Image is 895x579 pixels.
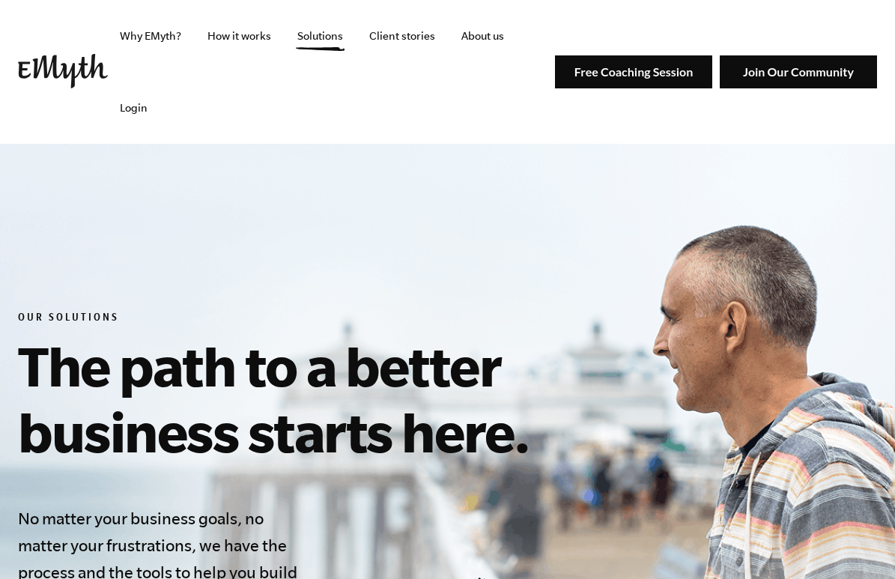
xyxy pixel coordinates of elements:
[555,55,712,89] img: Free Coaching Session
[18,312,701,327] h6: Our Solutions
[18,54,108,88] img: EMyth
[108,72,160,144] a: Login
[18,333,701,464] h1: The path to a better business starts here.
[720,55,877,89] img: Join Our Community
